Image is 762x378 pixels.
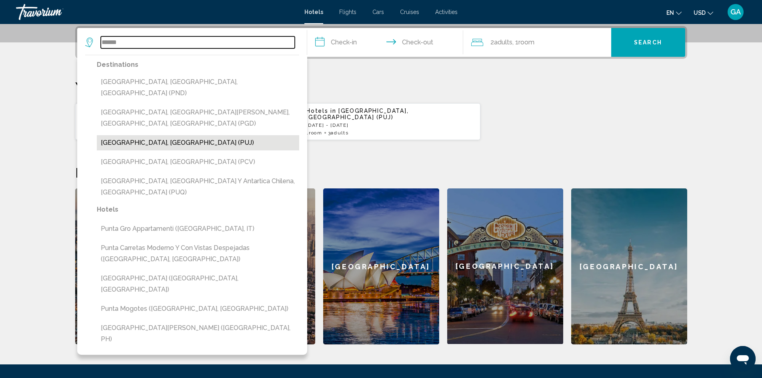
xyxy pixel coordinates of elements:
[331,130,348,136] span: Adults
[518,38,534,46] span: Room
[97,301,299,316] button: Punta mogotes ([GEOGRAPHIC_DATA], [GEOGRAPHIC_DATA])
[490,37,512,48] span: 2
[97,154,299,170] button: [GEOGRAPHIC_DATA], [GEOGRAPHIC_DATA] (PCV)
[400,9,419,15] a: Cruises
[77,28,685,57] div: Search widget
[447,188,563,344] a: [GEOGRAPHIC_DATA]
[634,40,662,46] span: Search
[97,174,299,200] button: [GEOGRAPHIC_DATA], [GEOGRAPHIC_DATA] Y Antartica Chilena, [GEOGRAPHIC_DATA] (PUQ)
[304,9,323,15] a: Hotels
[694,7,713,18] button: Change currency
[309,130,322,136] span: Room
[666,7,682,18] button: Change language
[611,28,685,57] button: Search
[323,188,439,344] a: [GEOGRAPHIC_DATA]
[75,103,274,140] button: Hotels in [GEOGRAPHIC_DATA], [GEOGRAPHIC_DATA] (PUJ)[DATE] - [DATE]1Room2Adults
[463,28,611,57] button: Travelers: 2 adults, 0 children
[372,9,384,15] a: Cars
[730,346,756,372] iframe: Button to launch messaging window
[75,164,687,180] h2: Featured Destinations
[97,271,299,297] button: [GEOGRAPHIC_DATA] ([GEOGRAPHIC_DATA], [GEOGRAPHIC_DATA])
[725,4,746,20] button: User Menu
[666,10,674,16] span: en
[494,38,512,46] span: Adults
[97,204,299,215] p: Hotels
[97,221,299,236] button: Punta Gro Appartamenti ([GEOGRAPHIC_DATA], IT)
[328,130,349,136] span: 3
[512,37,534,48] span: , 1
[282,103,480,140] button: Hotels in [GEOGRAPHIC_DATA], [GEOGRAPHIC_DATA] (PUJ)[DATE] - [DATE]1Room3Adults
[97,135,299,150] button: [GEOGRAPHIC_DATA], [GEOGRAPHIC_DATA] (PUJ)
[16,4,296,20] a: Travorium
[339,9,356,15] a: Flights
[75,188,191,344] a: [GEOGRAPHIC_DATA]
[97,59,299,70] p: Destinations
[694,10,706,16] span: USD
[571,188,687,344] a: [GEOGRAPHIC_DATA]
[306,108,408,120] span: [GEOGRAPHIC_DATA], [GEOGRAPHIC_DATA] (PUJ)
[306,108,336,114] span: Hotels in
[306,122,474,128] p: [DATE] - [DATE]
[97,105,299,131] button: [GEOGRAPHIC_DATA], [GEOGRAPHIC_DATA][PERSON_NAME], [GEOGRAPHIC_DATA], [GEOGRAPHIC_DATA] (PGD)
[435,9,458,15] a: Activities
[307,28,463,57] button: Check in and out dates
[730,8,741,16] span: GA
[97,320,299,347] button: [GEOGRAPHIC_DATA][PERSON_NAME] ([GEOGRAPHIC_DATA], PH)
[97,74,299,101] button: [GEOGRAPHIC_DATA], [GEOGRAPHIC_DATA], [GEOGRAPHIC_DATA] (PND)
[75,79,687,95] p: Your Recent Searches
[306,130,322,136] span: 1
[97,240,299,267] button: Punta Carretas Moderno y con Vistas Despejadas ([GEOGRAPHIC_DATA], [GEOGRAPHIC_DATA])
